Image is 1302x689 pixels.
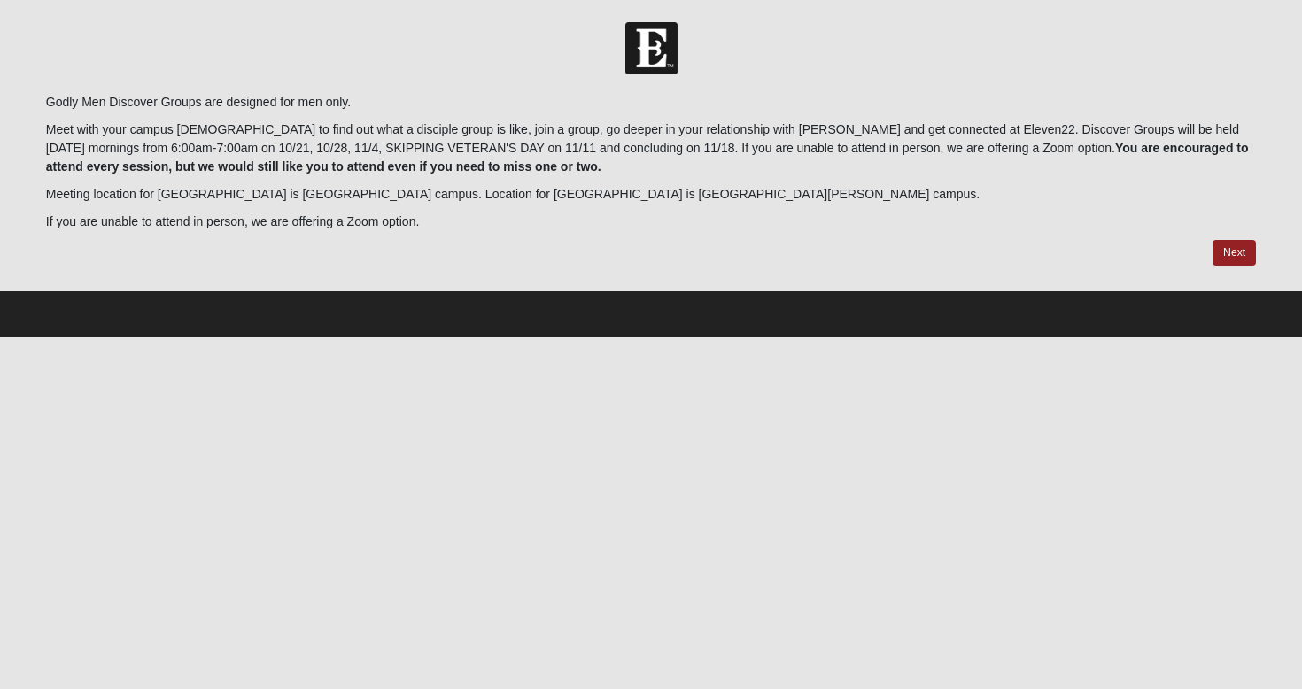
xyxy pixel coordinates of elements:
p: Meeting location for [GEOGRAPHIC_DATA] is [GEOGRAPHIC_DATA] campus. Location for [GEOGRAPHIC_DATA... [46,185,1257,204]
p: Meet with your campus [DEMOGRAPHIC_DATA] to find out what a disciple group is like, join a group,... [46,120,1257,176]
p: Godly Men Discover Groups are designed for men only. [46,93,1257,112]
p: If you are unable to attend in person, we are offering a Zoom option. [46,213,1257,231]
a: Next [1213,240,1256,266]
img: Church of Eleven22 Logo [625,22,678,74]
